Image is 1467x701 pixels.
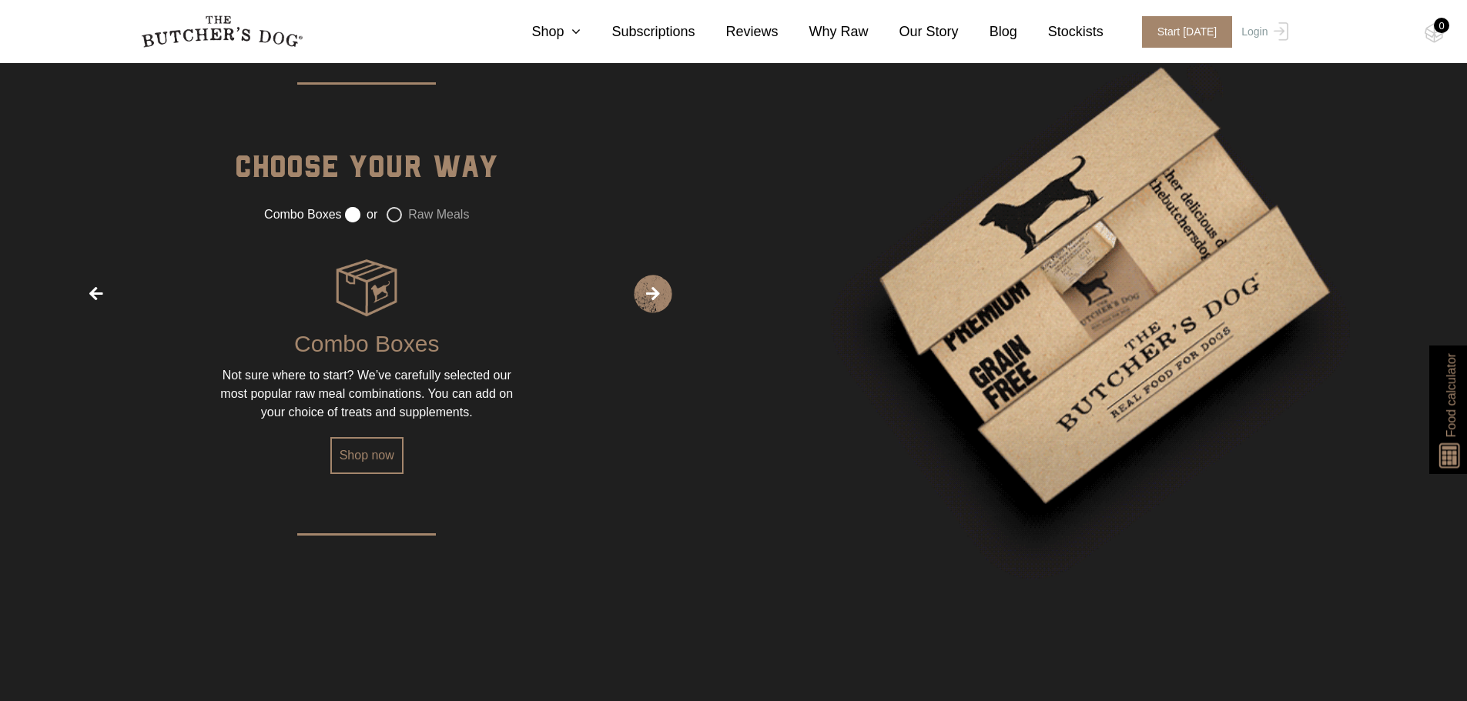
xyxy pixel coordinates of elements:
[959,22,1017,42] a: Blog
[1434,18,1449,33] div: 0
[634,275,672,313] span: Next
[695,22,779,42] a: Reviews
[264,205,342,224] label: Combo Boxes
[1127,16,1238,48] a: Start [DATE]
[235,144,498,205] div: Choose your way
[387,207,469,222] label: Raw Meals
[1425,23,1444,43] img: TBD_Cart-Empty.png
[1442,353,1460,437] span: Food calculator
[345,207,377,222] label: or
[213,366,521,422] div: Not sure where to start? We’ve carefully selected our most popular raw meal combinations. You can...
[581,22,695,42] a: Subscriptions
[1017,22,1104,42] a: Stockists
[294,319,439,366] div: Combo Boxes
[779,22,869,42] a: Why Raw
[869,22,959,42] a: Our Story
[1142,16,1233,48] span: Start [DATE]
[330,437,404,474] a: Shop now
[501,22,581,42] a: Shop
[1238,16,1288,48] a: Login
[77,275,116,313] span: Previous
